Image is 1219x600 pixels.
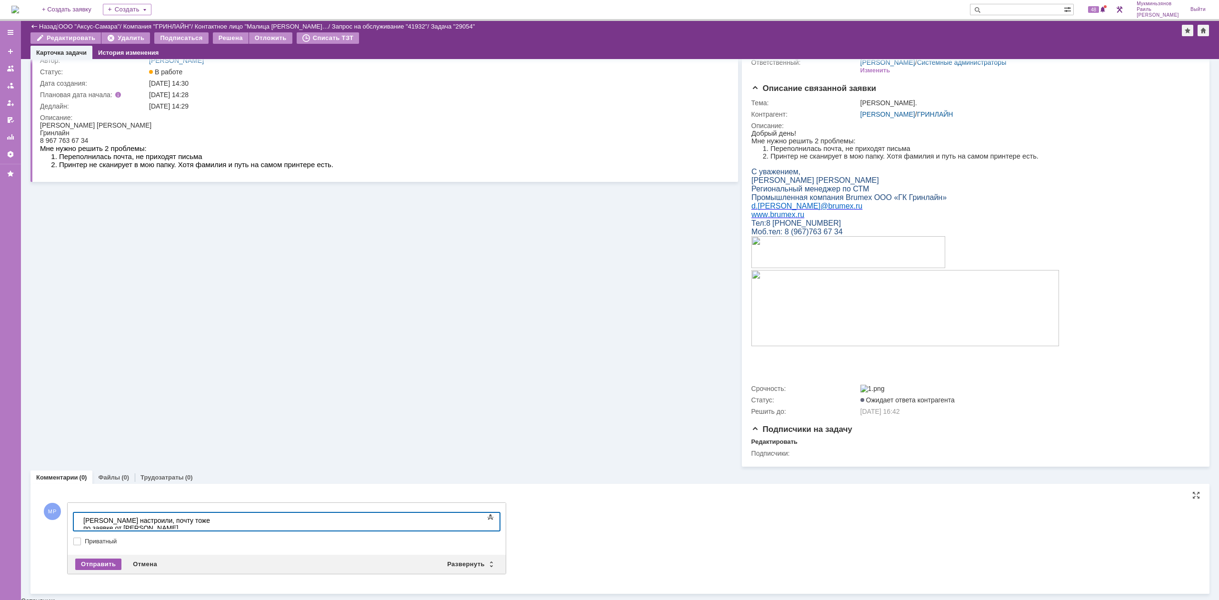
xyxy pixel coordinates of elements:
span: [PERSON_NAME] [6,72,69,80]
span: ru [104,72,111,80]
a: Мои согласования [3,112,18,128]
a: Системные администраторы [917,59,1007,66]
a: Комментарии [36,474,78,481]
div: Контрагент: [751,110,859,118]
div: Тема: [751,99,859,107]
span: Показать панель инструментов [485,511,496,523]
span: [DATE] 16:42 [860,408,900,415]
span: Подписчики на задачу [751,425,852,434]
span: Описание связанной заявки [751,84,876,93]
div: [PERSON_NAME]. [860,99,1194,107]
span: МР [44,503,61,520]
div: / [332,23,431,30]
img: logo [11,6,19,13]
span: Расширенный поиск [1064,4,1073,13]
span: ) [55,98,57,106]
span: Ожидает ответа контрагента [860,396,955,404]
div: Сделать домашней страницей [1198,25,1209,36]
li: Принтер не сканирует в мою папку. Хотя фамилия и путь на самом принтере есть. [19,23,308,30]
a: Перейти в интерфейс администратора [1114,4,1125,15]
div: Плановая дата начала: [40,91,136,99]
div: | [57,22,58,30]
div: Срочность: [751,385,859,392]
span: В работе [149,68,182,76]
div: ​[PERSON_NAME] настроили, почту тоже по заявке от [PERSON_NAME] [4,4,139,19]
a: Контактное лицо "Малица [PERSON_NAME]… [195,23,329,30]
span: brumex [19,81,44,89]
a: Трудозатраты [140,474,184,481]
span: : [13,90,15,98]
span: . [102,72,104,80]
div: Автор: [40,57,147,64]
div: Подписчики: [751,450,859,457]
div: Изменить [860,67,890,74]
span: . [44,81,46,89]
a: Карточка задачи [36,49,87,56]
li: Переполнилась почта, не приходят письма [19,15,308,23]
a: История изменения [98,49,159,56]
span: . [4,72,6,80]
div: [DATE] 14:30 [149,80,721,87]
a: Файлы [98,474,120,481]
div: / [59,23,123,30]
div: Дедлайн: [40,102,147,110]
div: Ответственный: [751,59,859,66]
a: Отчеты [3,130,18,145]
a: ГРИНЛАЙН [917,110,953,118]
div: (0) [185,474,193,481]
div: Создать [103,4,151,15]
div: Статус: [751,396,859,404]
span: . [17,81,19,89]
a: Перейти на домашнюю страницу [11,6,19,13]
span: [PERSON_NAME] [1137,12,1179,18]
span: 763 67 34 [57,98,91,106]
div: Дата создания: [40,80,147,87]
div: [DATE] 14:28 [149,91,721,99]
a: [PERSON_NAME] [860,110,915,118]
a: Заявки на командах [3,61,18,76]
li: Переполнилась почта, не приходят письма [19,31,293,39]
span: Мукминьзянов [1137,1,1179,7]
a: [PERSON_NAME] [860,59,915,66]
span: 48 [1088,6,1099,13]
div: Статус: [40,68,147,76]
a: Создать заявку [3,44,18,59]
a: Назад [39,23,57,30]
li: Принтер не сканирует в мою папку. Хотя фамилия и путь на самом принтере есть. [19,39,293,47]
img: 1.png [860,385,885,392]
div: Добавить в избранное [1182,25,1193,36]
div: На всю страницу [1192,491,1200,499]
div: / [860,59,1007,66]
div: Задача "29054" [431,23,475,30]
span: [PHONE_NUMBER] [21,90,90,98]
div: / [860,110,1194,118]
a: Запрос на обслуживание "41932" [332,23,428,30]
a: Компания "ГРИНЛАЙН" [123,23,191,30]
a: [PERSON_NAME] [149,57,204,64]
span: 67 [46,98,55,106]
a: Настройки [3,147,18,162]
a: Мои заявки [3,95,18,110]
div: [DATE] 14:29 [149,102,721,110]
div: / [123,23,195,30]
div: / [195,23,332,30]
label: Приватный [85,538,498,545]
span: 8 [15,90,19,98]
a: ООО "Аксус-Самара" [59,23,120,30]
span: brumex [77,72,102,80]
div: (0) [121,474,129,481]
a: Заявки в моей ответственности [3,78,18,93]
div: Описание: [40,114,723,121]
div: Редактировать [751,438,798,446]
div: Решить до: [751,408,859,415]
div: Описание: [751,122,1196,130]
div: (0) [80,474,87,481]
span: @ [69,72,77,80]
span: Раиль [1137,7,1179,12]
span: ru [46,81,53,89]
